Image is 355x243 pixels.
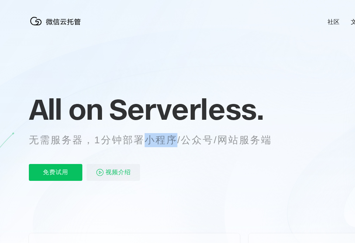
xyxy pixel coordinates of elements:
img: 微信云托管 [29,14,85,28]
p: 免费试用 [29,164,82,181]
a: 社区 [328,18,340,26]
span: 视频介绍 [106,164,131,181]
a: 微信云托管 [29,23,85,29]
span: Serverless. [109,92,264,127]
img: video_play.svg [96,168,104,177]
p: 无需服务器，1分钟部署小程序/公众号/网站服务端 [29,133,285,147]
span: All on [29,92,102,127]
